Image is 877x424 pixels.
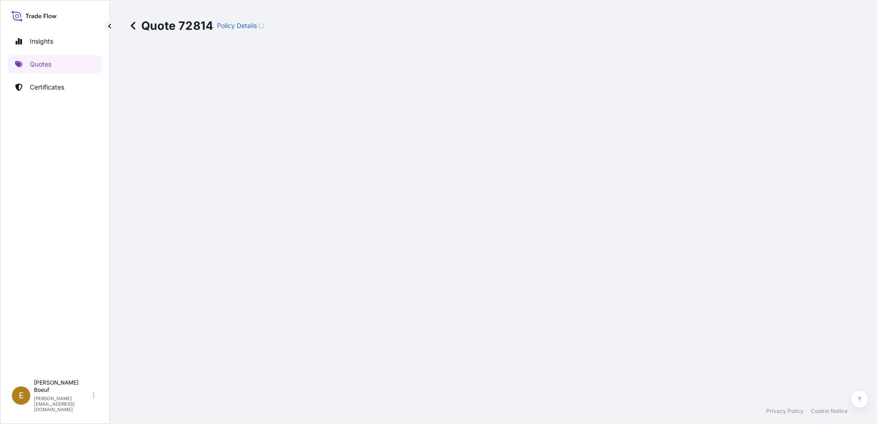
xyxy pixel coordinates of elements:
[34,379,91,394] p: [PERSON_NAME] Boeuf
[19,391,24,400] span: E
[811,407,848,415] a: Cookie Notice
[34,396,91,412] p: [PERSON_NAME][EMAIL_ADDRESS][DOMAIN_NAME]
[259,23,264,28] div: Loading
[8,55,102,73] a: Quotes
[217,21,257,30] p: Policy Details
[30,60,51,69] p: Quotes
[766,407,804,415] a: Privacy Policy
[30,37,53,46] p: Insights
[8,78,102,96] a: Certificates
[30,83,64,92] p: Certificates
[259,18,264,33] button: Loading
[128,18,213,33] p: Quote 72814
[8,32,102,50] a: Insights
